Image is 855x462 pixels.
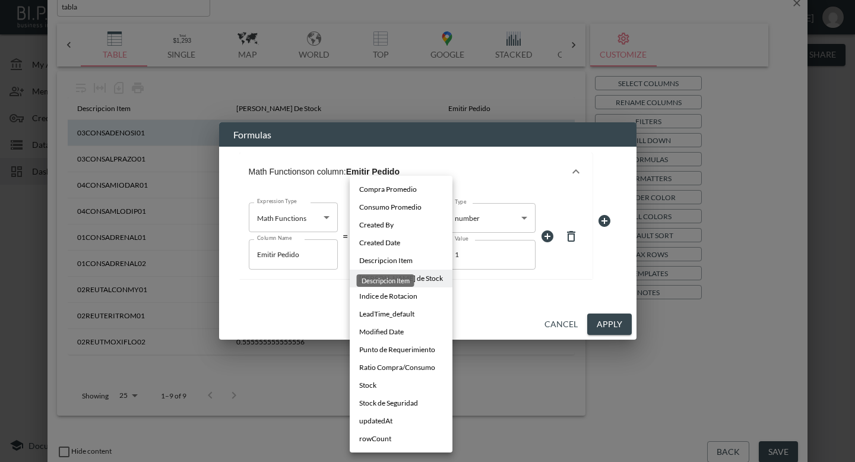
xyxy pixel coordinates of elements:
[359,309,414,319] span: LeadTime_default
[359,220,394,230] span: Created By
[359,327,404,337] span: Modified Date
[359,416,392,426] span: updatedAt
[359,380,376,391] span: Stock
[359,238,400,248] span: Created Date
[359,202,422,213] span: Consumo Promedio
[359,291,417,302] span: Indice de Rotacion
[359,255,413,266] span: Descripcion Item
[359,362,435,373] span: Ratio Compra/Consumo
[357,274,414,287] div: Descripcion Item
[359,398,418,409] span: Stock de Seguridad
[359,344,435,355] span: Punto de Requerimiento
[359,433,391,444] span: rowCount
[359,184,417,195] span: Compra Promedio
